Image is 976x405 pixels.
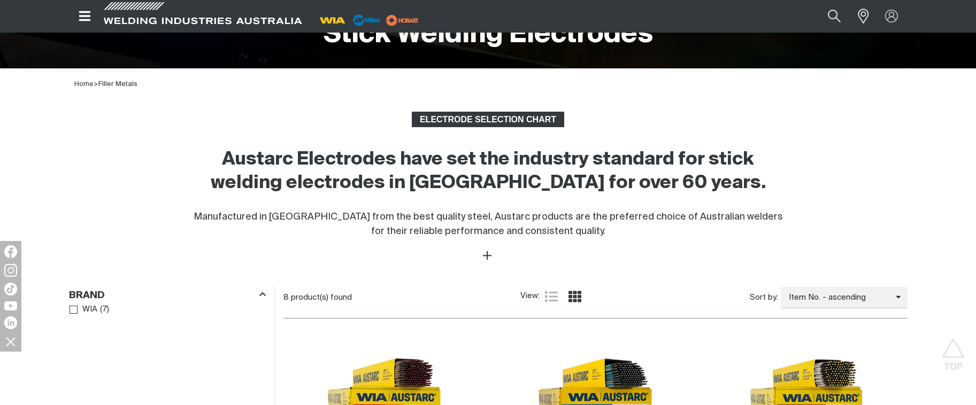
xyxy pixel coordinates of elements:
div: Brand [69,288,266,302]
span: Manufactured in [GEOGRAPHIC_DATA] from the best quality steel, Austarc products are the preferred... [194,212,783,236]
span: Home [74,81,94,88]
span: Sort by: [750,292,778,304]
img: TikTok [4,283,17,295]
img: LinkedIn [4,316,17,329]
aside: Filters [69,284,266,317]
a: List view [545,290,558,303]
span: WIA [82,303,97,316]
span: ELECTRODE SELECTION CHART [413,112,563,128]
img: hide socials [2,332,20,351]
img: Facebook [4,245,17,258]
button: Search products [816,4,852,28]
img: YouTube [4,301,17,310]
span: > [94,81,98,88]
span: ( 7 ) [100,303,109,316]
h1: Stick Welding Electrodes [324,18,653,52]
button: Scroll to top [941,338,965,362]
span: Item No. - ascending [781,292,896,304]
a: miller [383,16,422,24]
h2: Austarc Electrodes have set the industry standard for stick welding electrodes in [GEOGRAPHIC_DAT... [187,148,790,195]
span: product(s) found [291,293,352,301]
a: WIA [70,302,98,317]
a: Home [74,80,94,88]
a: ELECTRODE SELECTION CHART [412,112,564,128]
img: miller [383,12,422,28]
input: Product name or item number... [802,4,852,28]
div: 8 [283,292,520,303]
section: Product list controls [283,284,908,311]
ul: Brand [70,302,265,317]
h3: Brand [69,290,105,302]
span: View: [520,290,540,302]
a: Filler Metals [98,81,137,88]
img: Instagram [4,264,17,277]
